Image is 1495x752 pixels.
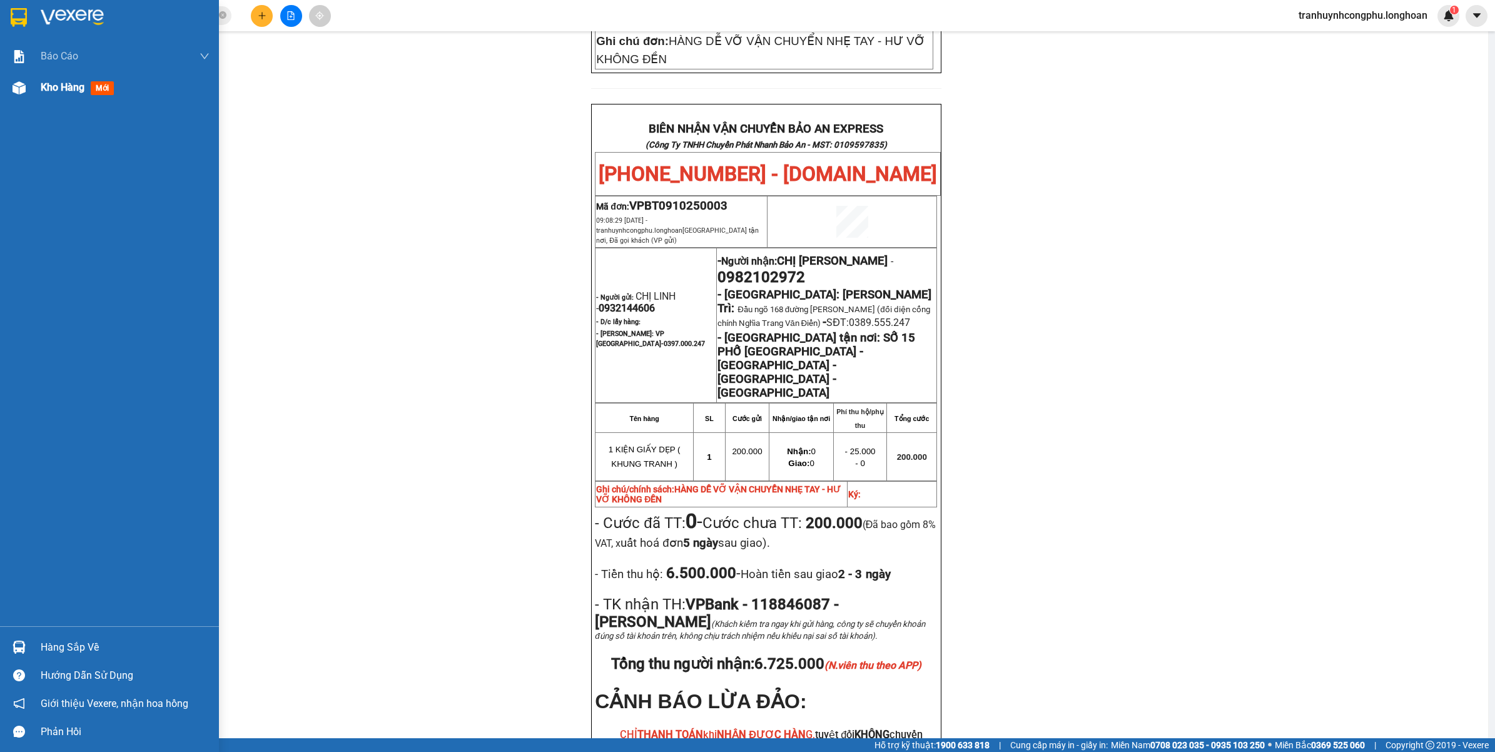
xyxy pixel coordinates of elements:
[258,11,266,20] span: plus
[595,567,663,581] span: - Tiền thu hộ:
[595,596,686,613] span: - TK nhận TH:
[894,415,929,422] strong: Tổng cước
[251,5,273,27] button: plus
[999,738,1001,752] span: |
[1450,6,1459,14] sup: 1
[1466,5,1487,27] button: caret-down
[596,34,925,66] span: HÀNG DỄ VỠ VẬN CHUYỂN NHẸ TAY - HƯ VỠ KHÔNG ĐỀN
[595,519,936,549] span: (Đã bao gồm 8% VAT, x
[620,729,815,741] span: CHỈ khi G,
[717,268,805,286] span: 0982102972
[13,641,26,654] img: warehouse-icon
[866,567,891,581] span: ngày
[824,659,921,671] em: (N.viên thu theo APP)
[848,489,861,499] strong: Ký:
[717,331,915,400] strong: SỐ 15 PHỐ [GEOGRAPHIC_DATA] - [GEOGRAPHIC_DATA] - [GEOGRAPHIC_DATA] - [GEOGRAPHIC_DATA]
[595,514,936,551] span: Cước chưa TT:
[838,567,891,581] strong: 2 - 3
[1471,10,1482,21] span: caret-down
[732,415,762,422] strong: Cước gửi
[664,340,705,348] span: 0397.000.247
[109,43,230,65] span: CÔNG TY TNHH CHUYỂN PHÁT NHANH BẢO AN
[41,696,188,711] span: Giới thiệu Vexere, nhận hoa hồng
[874,738,990,752] span: Hỗ trợ kỹ thuật:
[599,162,937,186] span: [PHONE_NUMBER] - [DOMAIN_NAME]
[596,330,705,348] span: - [PERSON_NAME]: VP [GEOGRAPHIC_DATA]-
[777,254,888,268] span: CHỊ [PERSON_NAME]
[629,415,659,422] strong: Tên hàng
[5,76,190,93] span: Mã đơn: VPBT1310250001
[596,34,669,48] strong: Ghi chú đơn:
[200,51,210,61] span: down
[611,655,921,673] span: Tổng thu người nhận:
[686,509,697,533] strong: 0
[1311,740,1365,750] strong: 0369 525 060
[286,11,295,20] span: file-add
[1150,740,1265,750] strong: 0708 023 035 - 0935 103 250
[596,226,759,245] span: tranhuynhcongphu.longhoan
[596,290,676,314] span: CHỊ LINH -
[1452,6,1456,14] span: 1
[609,445,681,469] span: 1 KIỆN GIẤY DẸP ( KHUNG TRANH )
[41,638,210,657] div: Hàng sắp về
[596,293,634,302] strong: - Người gửi:
[717,288,931,315] span: - [GEOGRAPHIC_DATA]: [PERSON_NAME] Trì:
[741,567,891,581] span: Hoàn tiền sau giao
[34,43,66,53] strong: CSKH:
[705,415,714,422] strong: SL
[595,690,806,713] span: CẢNH BÁO LỪA ĐẢO:
[1426,741,1434,749] span: copyright
[754,655,921,673] span: 6.725.000
[836,408,884,429] strong: Phí thu hộ/phụ thu
[280,5,302,27] button: file-add
[721,255,888,267] span: Người nhận:
[13,669,25,681] span: question-circle
[596,201,727,211] span: Mã đơn:
[663,564,736,582] strong: 6.500.000
[595,514,702,532] span: - Cước đã TT:
[773,415,830,422] strong: Nhận/giao tận nơi
[13,81,26,94] img: warehouse-icon
[787,447,816,456] span: 0
[788,459,814,468] span: 0
[732,447,762,456] span: 200.000
[5,43,95,64] span: [PHONE_NUMBER]
[596,318,641,326] strong: - D/c lấy hàng:
[683,536,718,550] strong: 5 ngày
[649,122,883,136] strong: BIÊN NHẬN VẬN CHUYỂN BẢO AN EXPRESS
[936,740,990,750] strong: 1900 633 818
[595,619,925,641] span: (Khách kiểm tra ngay khi gửi hàng, công ty sẽ chuyển khoản đúng số tài khoản trên, không chịu trá...
[845,447,876,456] span: - 25.000
[596,484,841,504] strong: Ghi chú/chính sách:
[621,536,769,550] span: uất hoá đơn sau giao).
[13,698,25,709] span: notification
[83,6,248,23] strong: PHIẾU DÁN LÊN HÀNG
[1443,10,1454,21] img: icon-new-feature
[11,8,27,27] img: logo-vxr
[717,729,806,741] strong: NHẬN ĐƯỢC HÀN
[1111,738,1265,752] span: Miền Nam
[1289,8,1437,23] span: tranhuynhcongphu.longhoan
[41,723,210,741] div: Phản hồi
[41,48,78,64] span: Báo cáo
[219,11,226,19] span: close-circle
[849,317,910,328] span: 0389.555.247
[823,315,826,329] span: -
[637,729,703,741] strong: THANH TOÁN
[629,199,727,213] span: VPBT0910250003
[41,81,84,93] span: Kho hàng
[599,302,655,314] span: 0932144606
[91,81,114,95] span: mới
[686,509,702,533] span: -
[646,140,887,150] strong: (Công Ty TNHH Chuyển Phát Nhanh Bảo An - MST: 0109597835)
[596,484,841,504] span: HÀNG DỄ VỠ VẬN CHUYỂN NHẸ TAY - HƯ VỠ KHÔNG ĐỀN
[663,564,891,582] span: -
[806,514,863,532] strong: 200.000
[596,216,759,245] span: 09:08:29 [DATE] -
[717,305,930,328] span: Đầu ngõ 168 đường [PERSON_NAME] (đối diện cổng chính Nghĩa Trang Văn Điển)
[787,447,811,456] strong: Nhận:
[41,666,210,685] div: Hướng dẫn sử dụng
[79,25,252,38] span: Ngày in phiếu: 10:35 ngày
[855,459,865,468] span: - 0
[1374,738,1376,752] span: |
